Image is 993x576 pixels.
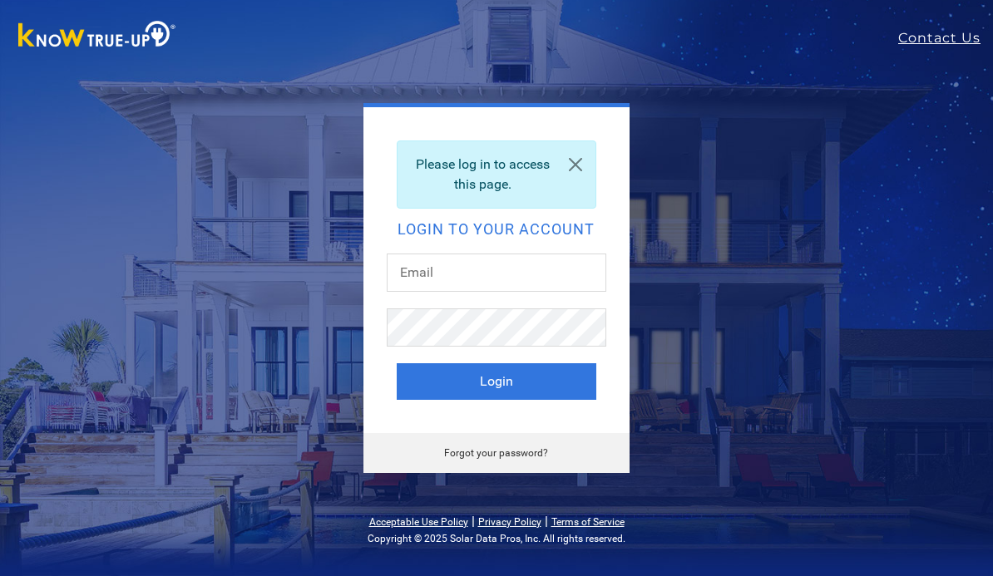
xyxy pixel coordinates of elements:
a: Forgot your password? [444,447,548,459]
a: Close [556,141,595,188]
input: Email [387,254,606,292]
img: Know True-Up [10,17,185,55]
a: Privacy Policy [478,516,541,528]
span: | [545,513,548,529]
div: Please log in to access this page. [397,140,596,209]
button: Login [397,363,596,400]
a: Terms of Service [551,516,625,528]
a: Contact Us [898,28,993,48]
h2: Login to your account [397,222,596,237]
a: Acceptable Use Policy [369,516,468,528]
span: | [472,513,475,529]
